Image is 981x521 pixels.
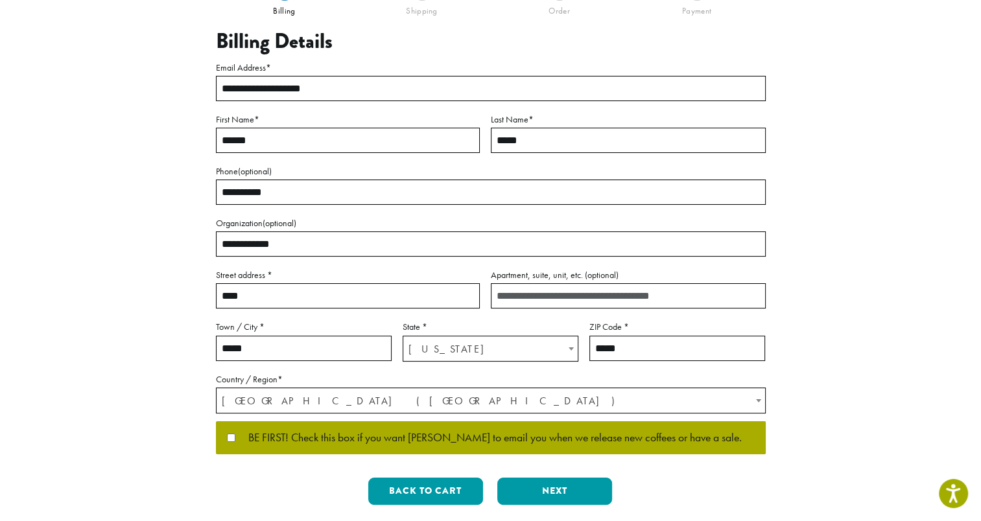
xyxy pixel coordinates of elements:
span: (optional) [585,269,619,281]
div: Payment [628,1,766,16]
span: Country / Region [216,388,766,413]
label: Apartment, suite, unit, etc. [491,267,766,283]
span: Idaho [403,336,578,362]
label: Town / City [216,319,392,335]
input: BE FIRST! Check this box if you want [PERSON_NAME] to email you when we release new coffees or ha... [227,434,235,442]
label: Organization [216,215,766,231]
label: Street address [216,267,480,283]
span: State [403,336,578,362]
label: ZIP Code [589,319,765,335]
label: Email Address [216,60,766,76]
span: (optional) [263,217,296,229]
div: Billing [216,1,353,16]
span: (optional) [238,165,272,177]
div: Shipping [353,1,491,16]
label: First Name [216,111,480,128]
div: Order [491,1,628,16]
h3: Billing Details [216,29,766,54]
span: United States (US) [217,388,765,413]
label: Last Name [491,111,766,128]
span: BE FIRST! Check this box if you want [PERSON_NAME] to email you when we release new coffees or ha... [235,432,742,444]
label: State [403,319,578,335]
button: Next [497,478,612,505]
button: Back to cart [368,478,483,505]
